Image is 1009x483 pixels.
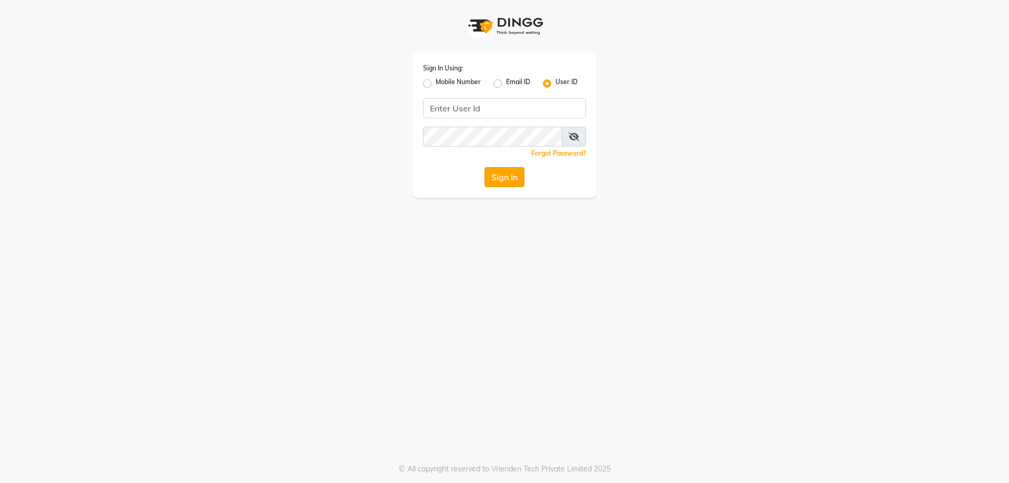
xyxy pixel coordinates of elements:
a: Forgot Password? [531,149,586,157]
label: Sign In Using: [423,64,463,73]
input: Username [423,127,562,147]
label: Email ID [506,77,530,90]
button: Sign In [485,167,524,187]
input: Username [423,98,586,118]
img: logo1.svg [462,11,547,42]
label: Mobile Number [436,77,481,90]
label: User ID [555,77,578,90]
